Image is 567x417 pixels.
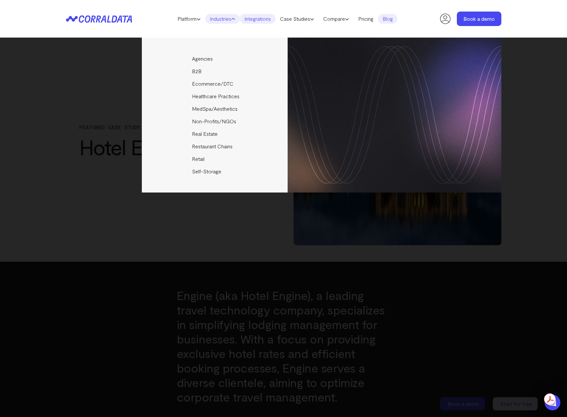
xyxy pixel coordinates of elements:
a: B2B [142,65,289,77]
a: Healthcare Practices [142,90,289,103]
a: Ecommerce/DTC [142,77,289,90]
a: Self-Storage [142,165,289,178]
a: MedSpa/Aesthetics [142,103,289,115]
a: Platform [173,14,205,24]
a: Pricing [354,14,378,24]
a: Industries [205,14,240,24]
a: Integrations [240,14,275,24]
a: Restaurant Chains [142,140,289,153]
a: Case Studies [275,14,319,24]
a: Blog [378,14,397,24]
a: Agencies [142,52,289,65]
a: Real Estate [142,128,289,140]
a: Compare [319,14,354,24]
a: Non-Profits/NGOs [142,115,289,128]
a: Book a demo [457,12,501,26]
a: Retail [142,153,289,165]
